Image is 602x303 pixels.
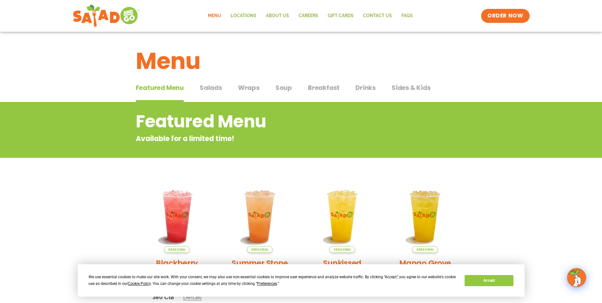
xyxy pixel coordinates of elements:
[152,293,174,301] span: 360 Cal
[78,264,525,297] div: Cookie Consent Prompt
[306,258,379,280] h2: Sunkissed [PERSON_NAME]
[261,9,294,23] a: About Us
[257,281,277,286] span: Preferences
[412,246,438,253] span: Seasonal
[388,258,462,280] h2: Mango Grove Lemonade
[73,3,140,29] img: new-SAG-logo-768×292
[323,9,358,23] a: GIFT CARDS
[203,9,418,23] nav: Menu
[392,83,431,92] span: Sides & Kids
[136,83,184,92] span: Featured Menu
[355,83,376,92] span: Drinks
[465,275,513,286] button: Accept
[308,83,340,92] span: Breakfast
[141,179,214,253] img: Product photo for Blackberry Bramble Lemonade
[183,293,202,301] span: Details
[136,109,415,134] h2: Featured Menu
[238,83,260,92] span: Wraps
[128,281,151,286] span: Cookie Policy
[247,246,273,253] span: Seasonal
[294,9,323,23] a: Careers
[481,9,529,23] a: ORDER NOW
[203,9,226,23] a: Menu
[141,258,214,291] h2: Blackberry [PERSON_NAME] Lemonade
[200,83,222,92] span: Salads
[388,179,462,253] img: Product photo for Mango Grove Lemonade
[164,246,190,253] span: Seasonal
[89,274,457,287] div: We use essential cookies to make our site work. With your consent, we may also use non-essential ...
[226,9,261,23] a: Locations
[568,269,585,286] img: wpChatIcon
[329,246,355,253] span: Seasonal
[223,179,296,253] img: Product photo for Summer Stone Fruit Lemonade
[136,44,466,78] h1: Menu
[397,9,418,23] a: FAQs
[306,179,379,253] img: Product photo for Sunkissed Yuzu Lemonade
[358,9,397,23] a: Contact Us
[136,81,466,102] div: Tabbed content
[136,133,415,144] p: Available for a limited time!
[487,12,523,20] span: ORDER NOW
[275,83,292,92] span: Soup
[223,258,296,280] h2: Summer Stone Fruit Lemonade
